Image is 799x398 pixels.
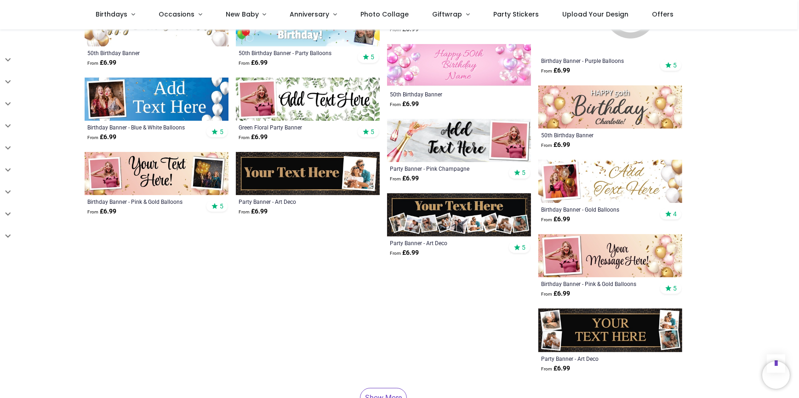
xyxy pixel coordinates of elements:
strong: £ 6.99 [239,207,268,216]
img: Personalised Happy Birthday Banner - Pink & Gold Balloons - 1 Photo Upload [538,234,682,277]
img: Personalised Green Floral Party Banner - 1 Photo Upload [236,78,380,121]
span: From [239,209,250,214]
span: 5 [673,61,677,69]
span: 5 [673,284,677,292]
img: Personalised Happy Birthday Banner - Gold Balloons - 1 Photo Upload [538,160,682,203]
strong: £ 6.99 [390,174,419,183]
span: 5 [371,128,375,136]
span: From [541,68,552,73]
img: Personalised Party Banner - Art Deco - Custom Text & 4 Photo Upload [538,308,682,352]
a: 50th Birthday Banner [390,90,501,98]
a: Green Floral Party Banner [239,123,349,131]
a: Birthday Banner - Pink & Gold Balloons [541,280,652,287]
img: Personalised Happy Birthday Banner - Blue & White Balloons - 1 Photo Upload [85,78,228,121]
a: Party Banner - Pink Champagne [390,165,501,172]
strong: £ 6.99 [541,66,570,75]
span: 5 [371,53,375,61]
strong: £ 6.99 [390,248,419,258]
a: Birthday Banner - Purple Balloons [541,57,652,64]
strong: £ 6.99 [541,289,570,298]
span: From [390,251,401,256]
span: Photo Collage [360,10,409,19]
span: 5 [220,202,223,210]
img: Personalised Party Banner - Art Deco - Custom Text & 1 Photo Upload [236,152,380,195]
span: Occasions [159,10,194,19]
strong: £ 6.99 [541,140,570,150]
a: Birthday Banner - Pink & Gold Balloons [87,198,198,205]
span: Anniversary [290,10,330,19]
span: Upload Your Design [562,10,628,19]
a: 50th Birthday Banner [541,131,652,139]
a: Party Banner - Art Deco [390,239,501,247]
span: From [541,217,552,222]
img: Happy 50th Birthday Banner - Pink Balloons [387,44,531,87]
a: 50th Birthday Banner [87,49,198,56]
span: 5 [522,168,526,177]
span: From [541,291,552,297]
strong: £ 6.99 [87,207,116,216]
span: New Baby [226,10,259,19]
strong: £ 6.99 [541,364,570,373]
iframe: Brevo live chat [762,361,790,389]
span: From [541,366,552,371]
a: Party Banner - Art Deco [541,355,652,362]
span: Offers [652,10,674,19]
img: Personalised Happy Birthday Banner - Pink & Gold Balloons - 2 Photo Upload [85,152,228,195]
strong: £ 6.99 [87,58,116,67]
a: 50th Birthday Banner - Party Balloons [239,49,349,56]
span: 5 [220,128,223,136]
strong: £ 6.99 [239,133,268,142]
span: From [87,135,98,140]
span: 5 [522,243,526,252]
span: From [87,61,98,66]
span: From [541,143,552,148]
span: From [87,209,98,214]
a: Birthday Banner - Blue & White Balloons [87,123,198,131]
span: Giftwrap [432,10,462,19]
a: Birthday Banner - Gold Balloons [541,206,652,213]
img: Personalised Party Banner - Pink Champagne - Custom Text & 1 Photo Upload [387,119,531,162]
img: Personalised Party Banner - Art Deco - Custom Text & 9 Photo Upload [387,193,531,236]
span: From [239,61,250,66]
img: Happy 50th Birthday Banner - Pink & Gold Balloons [538,85,682,129]
span: From [390,27,401,32]
a: Party Banner - Art Deco [239,198,349,205]
strong: £ 6.99 [390,100,419,109]
span: From [390,176,401,181]
strong: £ 6.99 [239,58,268,67]
span: 4 [673,210,677,218]
span: Birthdays [96,10,127,19]
strong: £ 6.99 [87,133,116,142]
strong: £ 6.99 [541,215,570,224]
span: From [239,135,250,140]
span: Party Stickers [493,10,539,19]
span: From [390,102,401,107]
